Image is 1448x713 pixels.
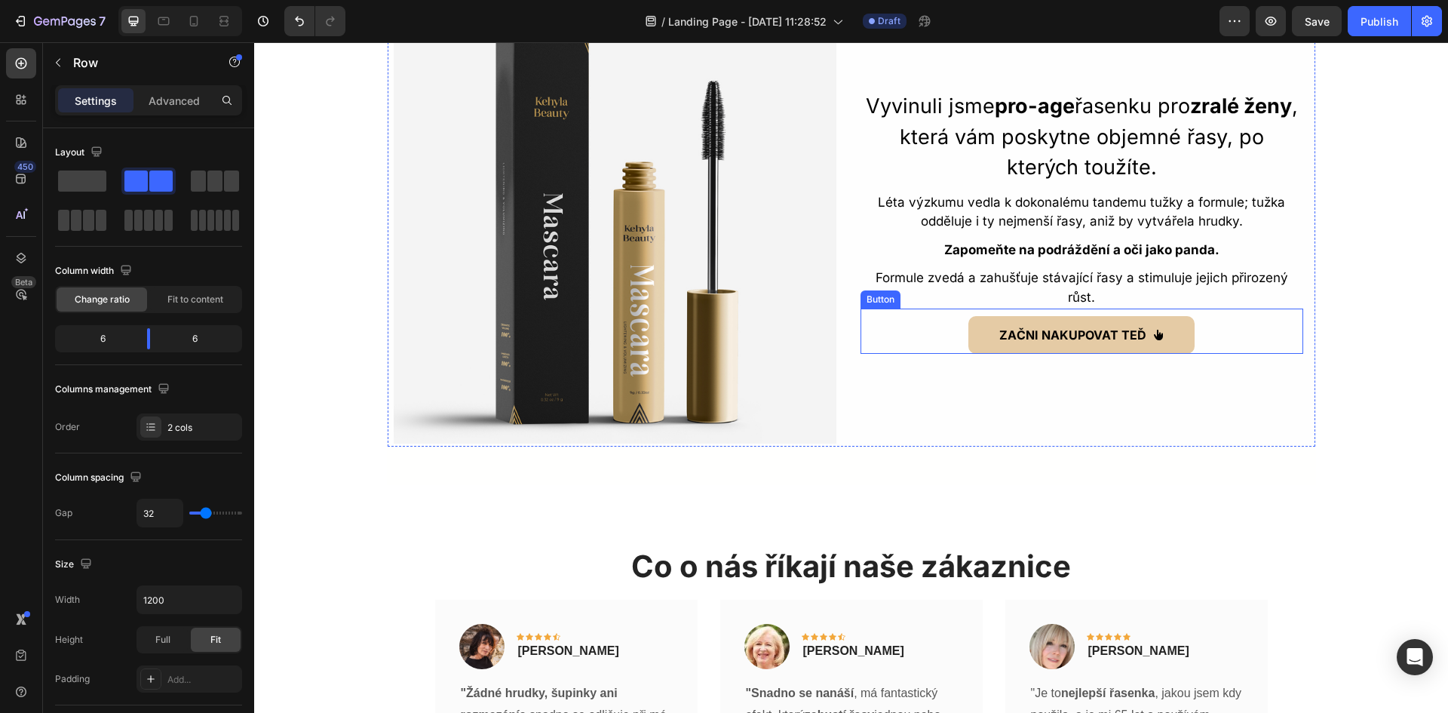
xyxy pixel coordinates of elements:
[55,380,173,400] div: Columns management
[205,582,250,627] img: Alt Image
[55,143,106,163] div: Layout
[492,644,600,657] strong: "Snadno se nanáší
[11,276,36,288] div: Beta
[55,633,83,647] div: Height
[936,51,1038,76] strong: zralé ženy
[75,93,117,109] p: Settings
[149,93,200,109] p: Advanced
[14,161,36,173] div: 450
[608,226,1048,265] p: Formule zvedá a zahušťuje stávající řasy a stimuluje jejich přirozený růst.
[878,14,900,28] span: Draft
[58,328,135,349] div: 6
[690,200,965,215] strong: Zapomeňte na podráždění a oči jako panda.
[834,600,935,618] p: [PERSON_NAME]
[145,503,1050,546] h2: Co o nás říkají naše zákaznice
[668,14,827,29] span: Landing Page - [DATE] 11:28:52
[775,582,821,627] img: Alt Image
[167,673,238,687] div: Add...
[210,633,221,647] span: Fit
[745,285,892,300] strong: ZAČNI NAKUPOVAT TEĎ
[1292,6,1342,36] button: Save
[162,328,239,349] div: 6
[55,468,145,488] div: Column spacing
[661,14,665,29] span: /
[55,261,135,281] div: Column width
[1305,15,1330,28] span: Save
[75,293,130,306] span: Change ratio
[284,6,345,36] div: Undo/Redo
[1361,14,1398,29] div: Publish
[264,600,365,618] p: [PERSON_NAME]
[55,420,80,434] div: Order
[741,51,821,76] strong: pro-age
[167,421,238,435] div: 2 cols
[490,582,535,627] img: Alt Image
[167,293,223,306] span: Fit to content
[55,555,95,575] div: Size
[137,499,183,527] input: Auto
[254,42,1448,713] iframe: Design area
[714,274,940,312] button: <p><strong>ZAČNI NAKUPOVAT TEĎ</strong></p>
[137,586,241,613] input: Auto
[55,672,90,686] div: Padding
[207,644,364,679] strong: "Žádné hrudky, šupinky ani rozmazání
[1397,639,1433,675] div: Open Intercom Messenger
[608,49,1048,141] p: Vyvinuli jsme řasenku pro , která vám poskytne objemné řasy, po kterých toužíte.
[549,600,650,618] p: [PERSON_NAME]
[807,644,901,657] strong: nejlepší řasenka
[155,633,170,647] span: Full
[73,54,201,72] p: Row
[55,593,80,607] div: Width
[609,250,643,264] div: Button
[99,12,106,30] p: 7
[492,641,703,705] p: , má fantastický efekt, který jednou nebo dvěma vrstvami a zůstane na místě!"
[551,666,620,679] strong: zahustí řasy
[6,6,112,36] button: 7
[1348,6,1411,36] button: Publish
[608,151,1048,189] p: Léta výzkumu vedla k dokonalému tandemu tužky a formule; tužka odděluje i ty nejmenší řasy, aniž ...
[55,506,72,520] div: Gap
